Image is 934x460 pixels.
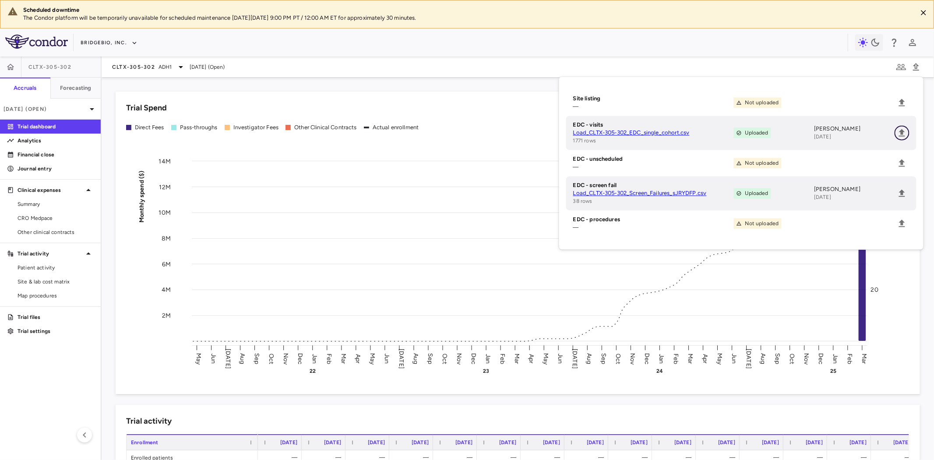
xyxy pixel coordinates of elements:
[81,36,137,50] button: BridgeBio, Inc.
[239,353,246,364] text: Aug
[774,353,781,364] text: Sep
[788,353,796,364] text: Oct
[18,313,94,321] p: Trial files
[895,216,909,231] span: Upload
[373,124,419,131] div: Actual enrollment
[294,124,357,131] div: Other Clinical Contracts
[573,216,734,223] h6: EDC - procedures
[600,353,608,364] text: Sep
[131,439,159,446] span: Enrollment
[573,129,734,137] a: Load_CLTX-305-302_EDC_single_cohort.csv
[895,156,909,170] span: Upload
[18,278,94,286] span: Site & lab cost matrix
[893,439,910,446] span: [DATE]
[441,353,448,364] text: Oct
[483,368,489,374] text: 23
[656,368,663,374] text: 24
[18,250,83,258] p: Trial activity
[162,286,171,294] tspan: 4M
[310,368,316,374] text: 22
[573,138,596,144] span: 1771 rows
[557,354,564,364] text: Jun
[325,353,333,364] text: Feb
[455,353,463,364] text: Nov
[253,353,261,364] text: Sep
[18,200,94,208] span: Summary
[817,353,825,364] text: Dec
[585,353,593,364] text: Aug
[18,165,94,173] p: Journal entry
[745,159,779,167] span: Not uploaded
[542,353,550,364] text: May
[268,353,275,364] text: Oct
[573,155,734,163] h6: EDC - unscheduled
[687,353,694,364] text: Mar
[573,121,734,129] h6: EDC - visits
[195,353,203,364] text: May
[803,353,810,364] text: Nov
[745,349,752,369] text: [DATE]
[573,224,579,230] span: —
[18,228,94,236] span: Other clinical contracts
[745,99,779,106] span: Not uploaded
[814,125,895,133] p: [PERSON_NAME]
[573,198,592,204] span: 38 rows
[60,84,92,92] h6: Forecasting
[814,134,831,140] span: [DATE]
[159,183,171,191] tspan: 12M
[730,354,738,364] text: Jun
[573,181,734,189] h6: EDC - screen fail
[14,84,36,92] h6: Accruals
[18,327,94,335] p: Trial settings
[644,353,651,364] text: Dec
[280,439,297,446] span: [DATE]
[340,353,347,364] text: Mar
[159,158,171,165] tspan: 14M
[571,349,578,369] text: [DATE]
[18,186,83,194] p: Clinical expenses
[162,235,171,242] tspan: 8M
[126,102,167,114] h6: Trial Spend
[830,368,836,374] text: 25
[368,439,385,446] span: [DATE]
[484,354,492,363] text: Jan
[814,185,895,193] p: [PERSON_NAME]
[629,353,637,364] text: Nov
[162,260,171,268] tspan: 6M
[412,353,419,364] text: Aug
[18,151,94,159] p: Financial close
[745,219,779,227] span: Not uploaded
[159,209,171,216] tspan: 10M
[190,63,225,71] span: [DATE] (Open)
[210,354,217,364] text: Jun
[658,354,666,363] text: Jan
[126,415,172,427] h6: Trial activity
[398,349,405,369] text: [DATE]
[895,186,909,201] span: Upload
[745,129,768,137] span: Uploaded
[832,354,839,363] text: Jan
[18,214,94,222] span: CRO Medpace
[860,353,868,364] text: Mar
[233,124,279,131] div: Investigator Fees
[412,439,429,446] span: [DATE]
[18,292,94,300] span: Map procedures
[673,353,680,364] text: Feb
[718,439,735,446] span: [DATE]
[18,264,94,272] span: Patient activity
[311,354,318,363] text: Jan
[224,349,232,369] text: [DATE]
[426,353,434,364] text: Sep
[296,353,304,364] text: Dec
[615,353,622,364] text: Oct
[135,124,164,131] div: Direct Fees
[674,439,691,446] span: [DATE]
[18,137,94,145] p: Analytics
[470,353,477,364] text: Dec
[18,123,94,131] p: Trial dashboard
[631,439,648,446] span: [DATE]
[895,125,909,140] span: Upload
[23,6,910,14] div: Scheduled downtime
[499,353,506,364] text: Feb
[846,353,853,364] text: Feb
